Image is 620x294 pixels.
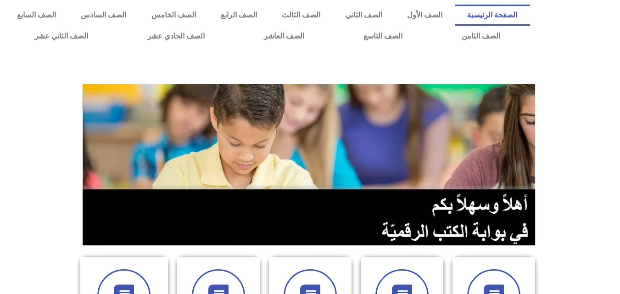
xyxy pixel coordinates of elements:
[139,5,208,26] a: الصف الخامس
[432,26,530,47] a: الصف الثامن
[117,26,234,47] a: الصف الحادي عشر
[334,26,432,47] a: الصف التاسع
[208,5,269,26] a: الصف الرابع
[5,26,117,47] a: الصف الثاني عشر
[5,5,68,26] a: الصف السابع
[455,5,530,26] a: الصفحة الرئيسية
[68,5,139,26] a: الصف السادس
[234,26,334,47] a: الصف العاشر
[395,5,455,26] a: الصف الأول
[333,5,395,26] a: الصف الثاني
[269,5,333,26] a: الصف الثالث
